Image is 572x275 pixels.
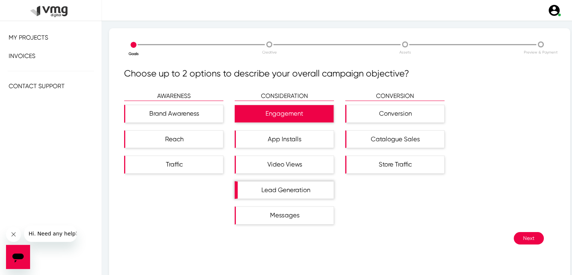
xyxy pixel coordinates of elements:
[337,49,473,55] p: Assets
[9,34,48,41] span: My Projects
[236,207,334,224] div: Messages
[346,105,444,122] div: Conversion
[202,49,337,55] p: Creative
[236,131,334,148] div: App Installs
[238,182,334,199] div: Lead Generation
[24,225,77,242] iframe: Message from company
[346,156,444,173] div: Store Traffic
[9,82,65,90] span: Contact Support
[66,51,201,57] p: Goals
[125,131,223,148] div: Reach
[235,105,334,122] div: Engagement
[236,156,334,173] div: Video Views
[6,245,30,269] iframe: Button to launch messaging window
[5,5,54,11] span: Hi. Need any help?
[124,92,223,101] p: AWARENESS
[124,67,555,80] p: Choose up to 2 options to describe your overall campaign objective?
[9,52,35,60] span: Invoices
[514,232,544,244] button: Next
[6,227,21,242] iframe: Close message
[235,92,334,101] p: CONSIDERATION
[548,4,561,17] img: user
[125,156,223,173] div: Traffic
[125,105,223,122] div: Brand Awareness
[346,131,444,148] div: Catalogue Sales
[345,92,445,101] p: CONVERSION
[543,4,564,17] a: user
